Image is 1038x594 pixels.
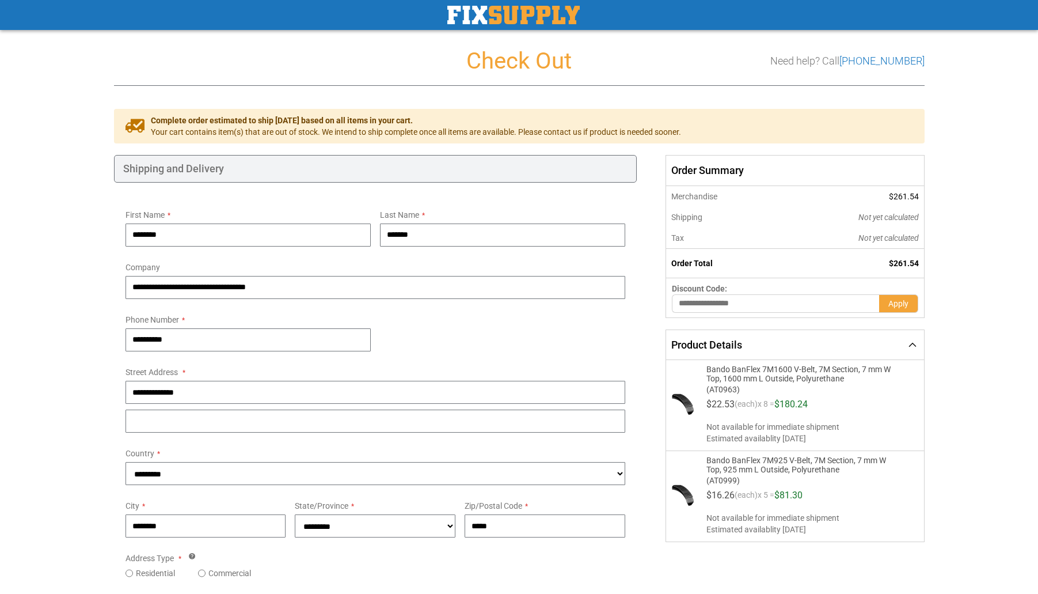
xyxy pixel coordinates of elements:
[126,501,139,510] span: City
[672,284,727,293] span: Discount Code:
[671,259,713,268] strong: Order Total
[151,126,681,138] span: Your cart contains item(s) that are out of stock. We intend to ship complete once all items are a...
[126,449,154,458] span: Country
[671,213,702,222] span: Shipping
[758,400,774,414] span: x 8 =
[666,186,781,207] th: Merchandise
[208,567,251,579] label: Commercial
[126,210,165,220] span: First Name
[126,368,178,377] span: Street Address
[774,490,803,501] span: $81.30
[706,474,900,485] span: (AT0999)
[151,115,681,126] span: Complete order estimated to ship [DATE] based on all items in your cart.
[858,213,919,222] span: Not yet calculated
[136,567,175,579] label: Residential
[126,263,160,272] span: Company
[465,501,522,510] span: Zip/Postal Code
[706,433,914,444] span: Estimated availablity [DATE]
[839,55,925,67] a: [PHONE_NUMBER]
[888,299,908,308] span: Apply
[126,554,174,563] span: Address Type
[706,456,900,474] span: Bando BanFlex 7M925 V-Belt, 7M Section, 7 mm W Top, 925 mm L Outside, Polyurethane
[295,501,348,510] span: State/Province
[889,192,919,201] span: $261.54
[758,491,774,505] span: x 5 =
[879,294,918,313] button: Apply
[447,6,580,24] a: store logo
[706,512,914,524] span: Not available for immediate shipment
[706,524,914,535] span: Estimated availablity [DATE]
[858,233,919,243] span: Not yet calculated
[114,48,925,74] h1: Check Out
[666,228,781,249] th: Tax
[735,400,758,414] span: (each)
[774,399,808,410] span: $180.24
[114,155,637,183] div: Shipping and Delivery
[671,339,742,351] span: Product Details
[735,491,758,505] span: (each)
[447,6,580,24] img: Fix Industrial Supply
[889,259,919,268] span: $261.54
[770,55,925,67] h3: Need help? Call
[706,399,735,410] span: $22.53
[706,383,900,394] span: (AT0963)
[672,393,695,416] img: Bando BanFlex 7M1600 V-Belt, 7M Section, 7 mm W Top, 1600 mm L Outside, Polyurethane
[706,490,735,501] span: $16.26
[666,155,924,186] span: Order Summary
[706,365,900,383] span: Bando BanFlex 7M1600 V-Belt, 7M Section, 7 mm W Top, 1600 mm L Outside, Polyurethane
[706,421,914,433] span: Not available for immediate shipment
[672,484,695,507] img: Bando BanFlex 7M925 V-Belt, 7M Section, 7 mm W Top, 925 mm L Outside, Polyurethane
[126,315,179,324] span: Phone Number
[380,210,419,220] span: Last Name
